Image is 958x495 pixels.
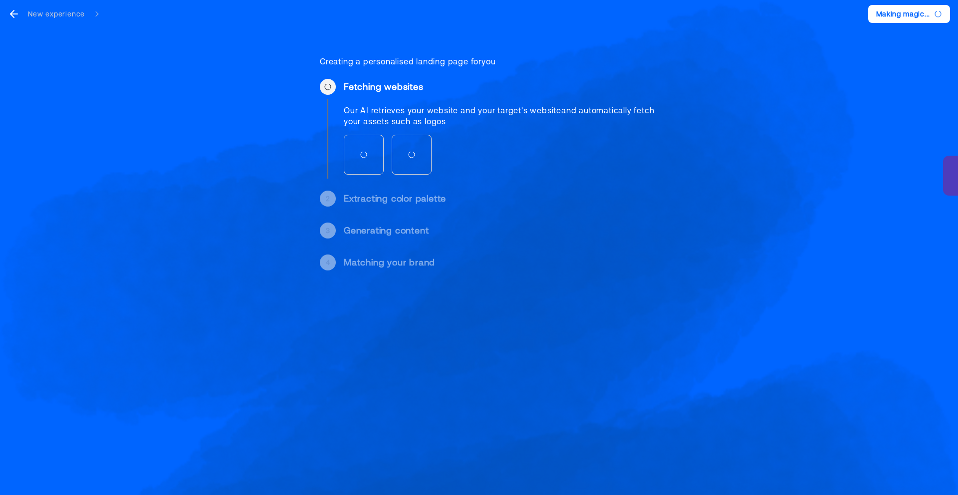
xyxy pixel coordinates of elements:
[344,105,666,127] div: Our AI retrieves your website and your target's website and automatically fetch your assets such ...
[320,56,666,67] div: Creating a personalised landing page for you
[8,8,20,20] svg: go back
[326,226,330,236] div: 3
[344,256,666,268] div: Matching your brand
[28,9,85,19] div: New experience
[326,257,330,267] div: 4
[344,225,666,237] div: Generating content
[344,81,666,93] div: Fetching websites
[344,193,666,205] div: Extracting color palette
[868,5,951,23] button: Making magic...
[326,194,330,204] div: 2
